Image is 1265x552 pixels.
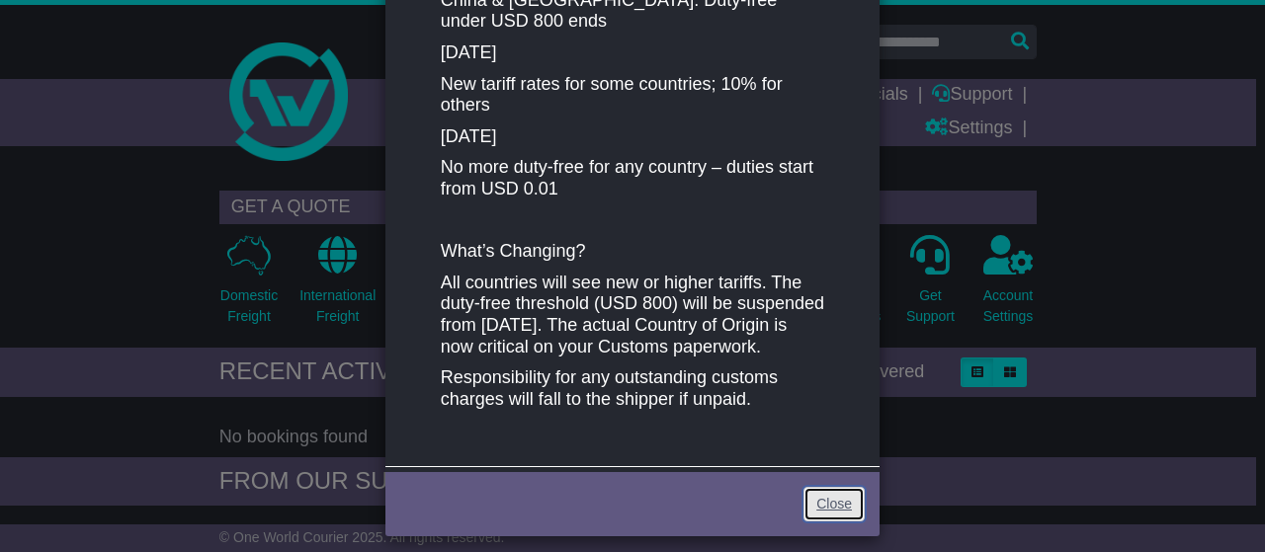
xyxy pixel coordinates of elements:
[441,157,824,199] p: No more duty-free for any country – duties start from USD 0.01
[803,487,865,521] a: Close
[441,241,824,263] p: What’s Changing?
[441,367,824,410] p: Responsibility for any outstanding customs charges will fall to the shipper if unpaid.
[441,273,824,357] p: All countries will see new or higher tariffs. The duty-free threshold (USD 800) will be suspended...
[441,74,824,117] p: New tariff rates for some countries; 10% for others
[441,42,824,64] p: [DATE]
[441,126,824,148] p: [DATE]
